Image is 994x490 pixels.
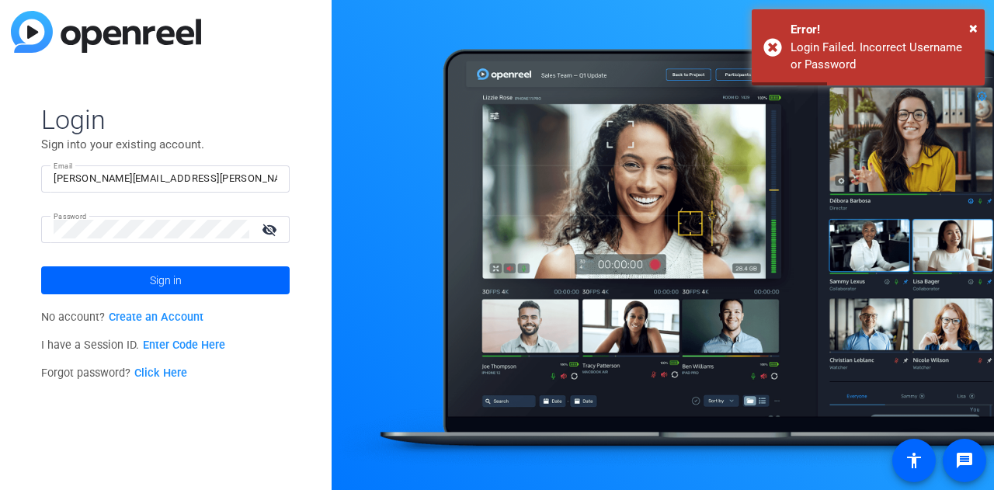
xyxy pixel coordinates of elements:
[969,16,978,40] button: Close
[969,19,978,37] span: ×
[54,169,277,188] input: Enter Email Address
[791,39,973,74] div: Login Failed. Incorrect Username or Password
[252,218,290,241] mat-icon: visibility_off
[955,451,974,470] mat-icon: message
[11,11,201,53] img: blue-gradient.svg
[109,311,203,324] a: Create an Account
[41,136,290,153] p: Sign into your existing account.
[134,367,187,380] a: Click Here
[54,162,73,170] mat-label: Email
[150,261,182,300] span: Sign in
[41,339,225,352] span: I have a Session ID.
[143,339,225,352] a: Enter Code Here
[791,21,973,39] div: Error!
[41,367,187,380] span: Forgot password?
[41,266,290,294] button: Sign in
[54,212,87,221] mat-label: Password
[905,451,923,470] mat-icon: accessibility
[41,103,290,136] span: Login
[41,311,203,324] span: No account?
